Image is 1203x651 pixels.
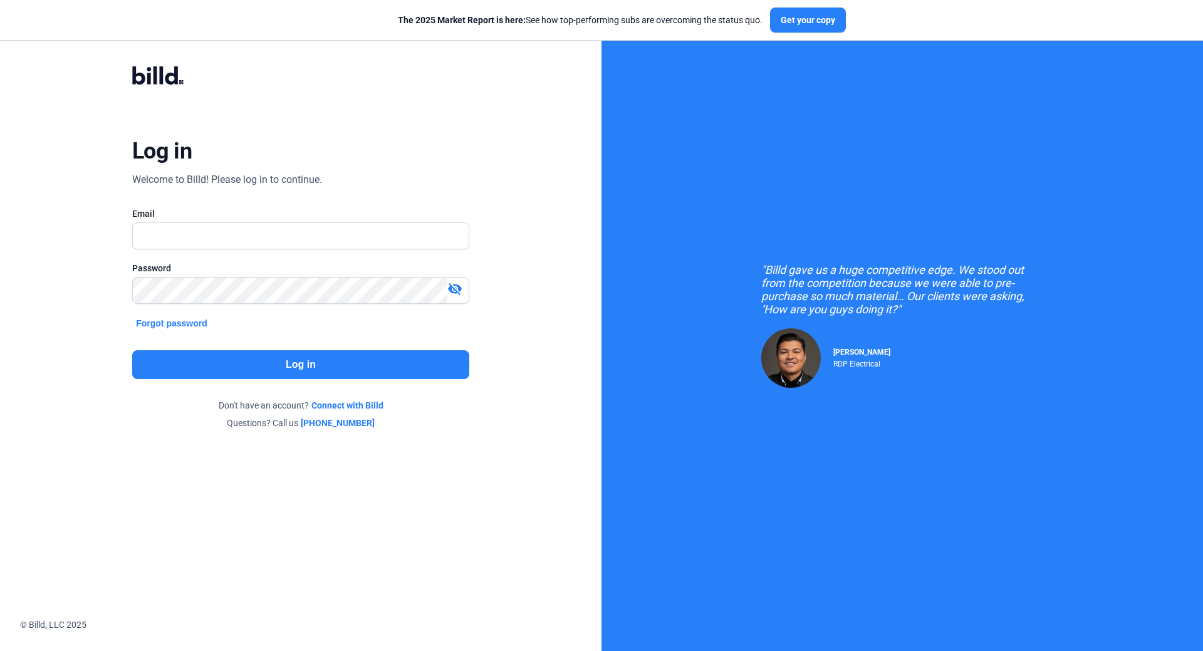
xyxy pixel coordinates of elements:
div: Welcome to Billd! Please log in to continue. [132,172,322,187]
div: RDP Electrical [833,357,890,368]
div: Don't have an account? [132,399,469,412]
mat-icon: visibility_off [447,281,462,296]
button: Forgot password [132,316,211,330]
button: Log in [132,350,469,379]
span: The 2025 Market Report is here: [398,15,526,25]
div: See how top-performing subs are overcoming the status quo. [398,14,763,26]
div: Questions? Call us [132,417,469,429]
img: Raul Pacheco [761,328,821,388]
div: Log in [132,137,192,165]
span: [PERSON_NAME] [833,348,890,357]
a: Connect with Billd [311,399,383,412]
div: Password [132,262,469,274]
a: [PHONE_NUMBER] [301,417,375,429]
div: Email [132,207,469,220]
button: Get your copy [770,8,846,33]
div: "Billd gave us a huge competitive edge. We stood out from the competition because we were able to... [761,263,1043,316]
